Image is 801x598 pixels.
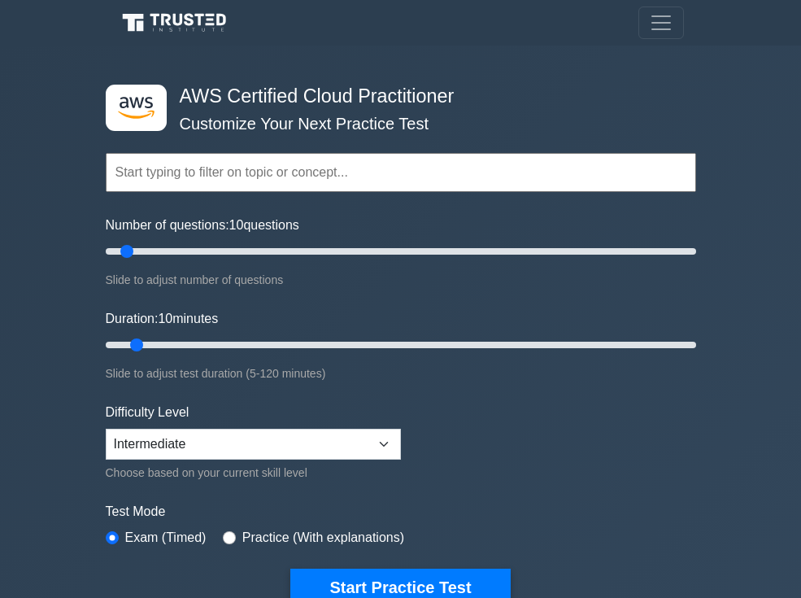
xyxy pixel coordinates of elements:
[173,85,616,107] h4: AWS Certified Cloud Practitioner
[106,216,299,235] label: Number of questions: questions
[106,309,219,329] label: Duration: minutes
[106,502,696,522] label: Test Mode
[125,528,207,548] label: Exam (Timed)
[106,153,696,192] input: Start typing to filter on topic or concept...
[638,7,684,39] button: Toggle navigation
[106,463,401,482] div: Choose based on your current skill level
[106,403,189,422] label: Difficulty Level
[158,312,172,325] span: 10
[106,270,696,290] div: Slide to adjust number of questions
[242,528,404,548] label: Practice (With explanations)
[106,364,696,383] div: Slide to adjust test duration (5-120 minutes)
[229,218,244,232] span: 10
